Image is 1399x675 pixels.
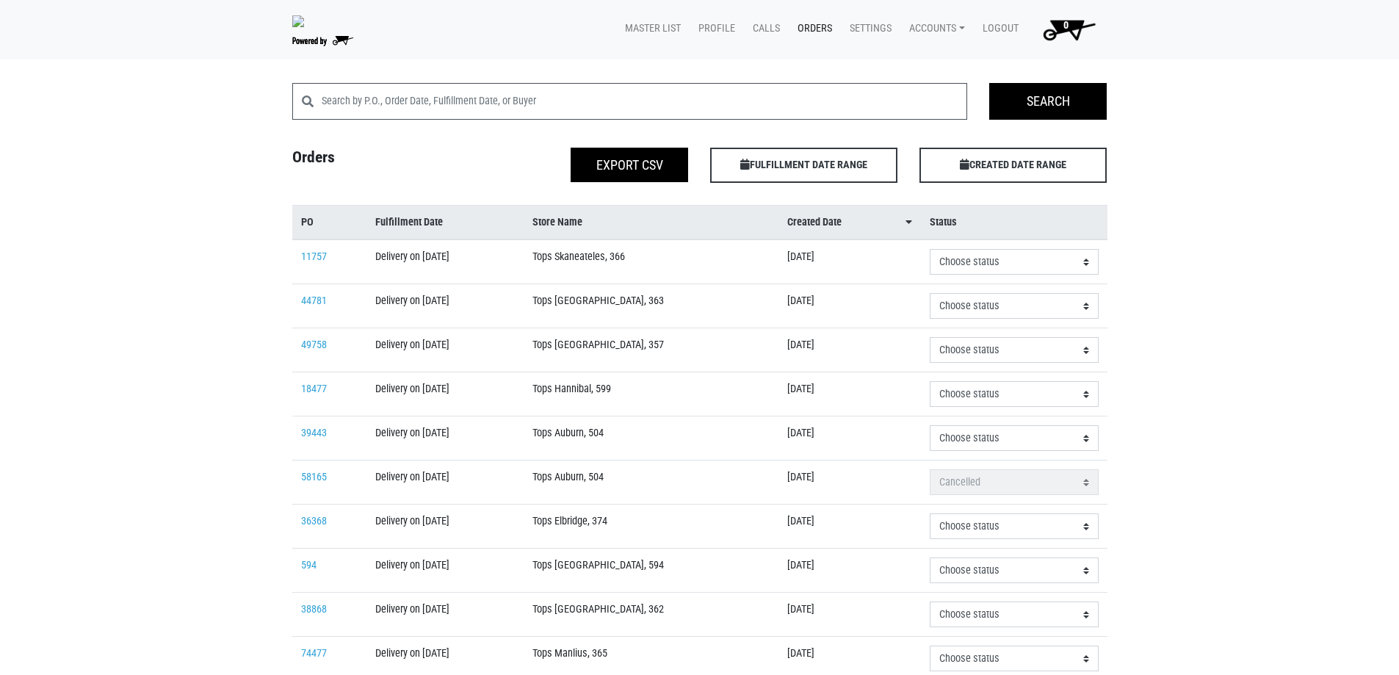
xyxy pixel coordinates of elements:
[301,427,327,439] a: 39443
[778,284,921,328] td: [DATE]
[930,214,1099,231] a: Status
[322,83,968,120] input: Search by P.O., Order Date, Fulfillment Date, or Buyer
[787,214,842,231] span: Created Date
[1024,15,1107,44] a: 0
[524,239,779,284] td: Tops Skaneateles, 366
[989,83,1107,120] input: Search
[301,214,314,231] span: PO
[532,214,582,231] span: Store Name
[710,148,897,183] span: FULFILLMENT DATE RANGE
[301,214,358,231] a: PO
[366,416,524,461] td: Delivery on [DATE]
[301,250,327,263] a: 11757
[366,505,524,549] td: Delivery on [DATE]
[571,148,688,182] button: Export CSV
[838,15,897,43] a: Settings
[366,593,524,637] td: Delivery on [DATE]
[366,372,524,416] td: Delivery on [DATE]
[778,328,921,372] td: [DATE]
[741,15,786,43] a: Calls
[778,549,921,593] td: [DATE]
[281,148,491,177] h4: Orders
[930,214,957,231] span: Status
[524,416,779,461] td: Tops Auburn, 504
[301,559,317,571] a: 594
[1036,15,1102,44] img: Cart
[301,471,327,483] a: 58165
[897,15,971,43] a: Accounts
[301,515,327,527] a: 36368
[687,15,741,43] a: Profile
[366,284,524,328] td: Delivery on [DATE]
[778,239,921,284] td: [DATE]
[524,284,779,328] td: Tops [GEOGRAPHIC_DATA], 363
[301,339,327,351] a: 49758
[524,328,779,372] td: Tops [GEOGRAPHIC_DATA], 357
[786,15,838,43] a: Orders
[366,328,524,372] td: Delivery on [DATE]
[919,148,1107,183] span: CREATED DATE RANGE
[778,593,921,637] td: [DATE]
[301,383,327,395] a: 18477
[301,647,327,660] a: 74477
[375,214,443,231] span: Fulfillment Date
[524,549,779,593] td: Tops [GEOGRAPHIC_DATA], 594
[524,461,779,505] td: Tops Auburn, 504
[524,372,779,416] td: Tops Hannibal, 599
[366,549,524,593] td: Delivery on [DATE]
[301,295,327,307] a: 44781
[375,214,515,231] a: Fulfillment Date
[778,372,921,416] td: [DATE]
[366,461,524,505] td: Delivery on [DATE]
[292,36,353,46] img: Powered by Big Wheelbarrow
[524,505,779,549] td: Tops Elbridge, 374
[532,214,770,231] a: Store Name
[778,416,921,461] td: [DATE]
[366,239,524,284] td: Delivery on [DATE]
[778,461,921,505] td: [DATE]
[778,505,921,549] td: [DATE]
[301,603,327,616] a: 38868
[787,214,912,231] a: Created Date
[524,593,779,637] td: Tops [GEOGRAPHIC_DATA], 362
[1063,19,1069,32] span: 0
[292,15,304,27] img: 279edf242af8f9d49a69d9d2afa010fb.png
[971,15,1024,43] a: Logout
[613,15,687,43] a: Master List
